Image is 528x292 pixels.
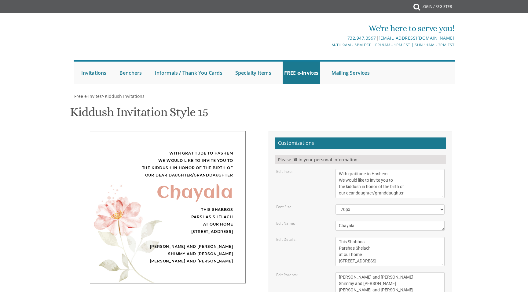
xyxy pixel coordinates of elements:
span: Kiddush Invitations [105,93,145,99]
a: 732.947.3597 [347,35,376,41]
div: Please fill in your personal information. [275,155,446,164]
div: We're here to serve you! [201,22,454,34]
a: Invitations [80,62,108,84]
div: | [201,34,454,42]
a: Informals / Thank You Cards [153,62,224,84]
div: [PERSON_NAME] and [PERSON_NAME] Shimmy and [PERSON_NAME] [PERSON_NAME] and [PERSON_NAME] [102,243,233,265]
textarea: With gratitude to Hashem We would like to invite you to the kiddush in honor of the birth of our ... [335,169,445,198]
a: Specialty Items [234,62,273,84]
div: With gratitude to Hashem We would like to invite you to the kiddush in honor of the birth of our ... [102,150,233,179]
label: Edit Parents: [276,272,298,277]
label: Edit Details: [276,237,296,242]
div: Chayala [102,190,233,197]
label: Edit Name: [276,221,295,226]
h1: Kiddush Invitation Style 15 [70,105,208,123]
label: Edit Intro: [276,169,292,174]
a: Free e-Invites [74,93,102,99]
div: This Shabbos Parshas Shelach at our home [STREET_ADDRESS] [102,206,233,235]
a: Benchers [118,62,144,84]
span: > [102,93,145,99]
label: Font Size [276,204,291,209]
a: [EMAIL_ADDRESS][DOMAIN_NAME] [379,35,454,41]
a: FREE e-Invites [283,62,320,84]
a: Mailing Services [330,62,371,84]
textarea: This Shabbos Parshas Shelach at our home [STREET_ADDRESS] [335,237,445,266]
textarea: Chayala [335,221,445,231]
h2: Customizations [275,137,446,149]
a: Kiddush Invitations [104,93,145,99]
div: M-Th 9am - 5pm EST | Fri 9am - 1pm EST | Sun 11am - 3pm EST [201,42,454,48]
